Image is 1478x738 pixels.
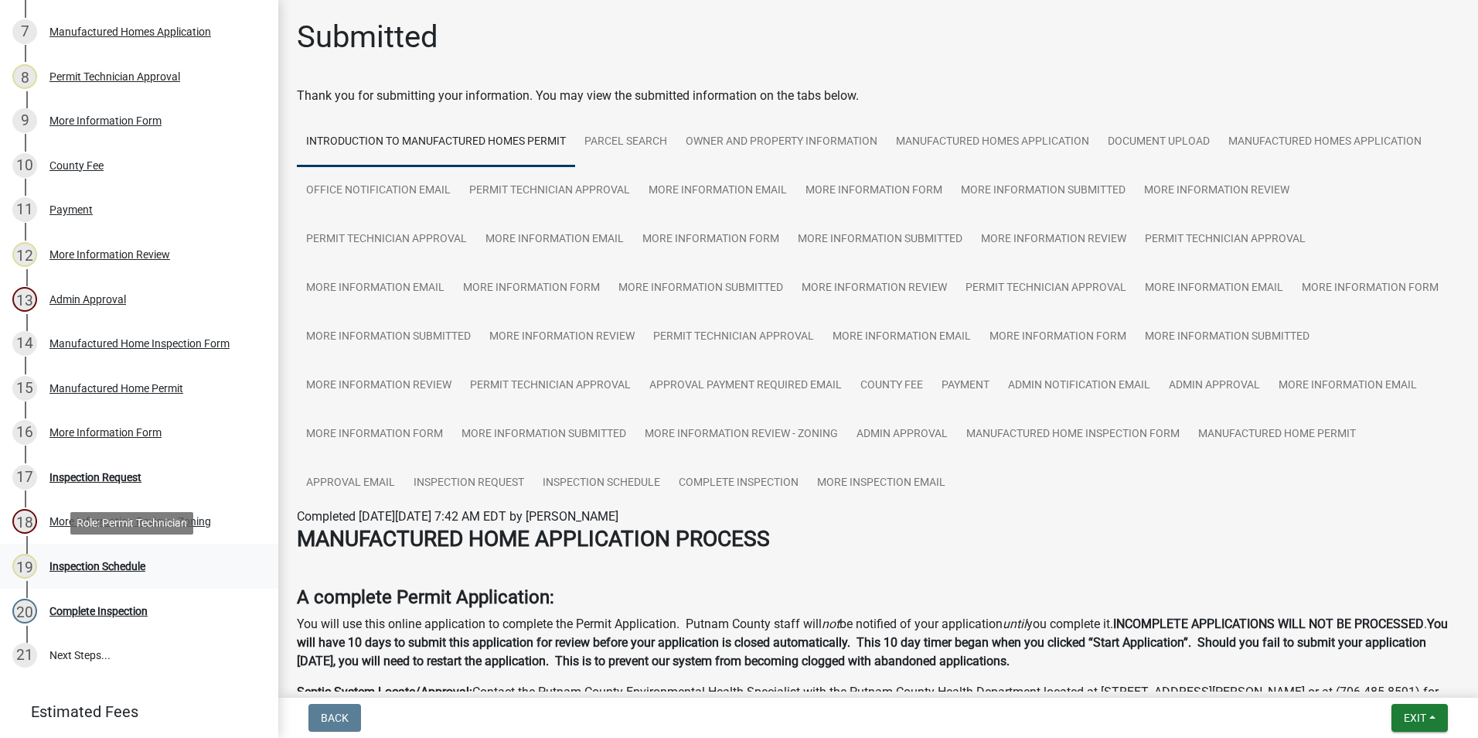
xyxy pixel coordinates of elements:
a: More Information Review [972,215,1136,265]
a: More Information Review - Zoning [635,410,847,460]
strong: You will have 10 days to submit this application for review before your application is closed aut... [297,617,1448,668]
div: 14 [12,331,37,356]
a: More Information Form [1292,264,1448,313]
div: 7 [12,19,37,44]
div: 18 [12,509,37,534]
h1: Submitted [297,19,438,56]
a: Permit Technician Approval [644,313,823,362]
div: More Information Form [49,115,162,126]
a: More Information Submitted [1136,313,1319,362]
div: Inspection Schedule [49,561,145,572]
a: Document Upload [1098,118,1219,167]
a: Admin Approval [1160,361,1269,411]
a: Manufactured Homes Application [887,118,1098,167]
a: Permit Technician Approval [461,361,640,411]
i: not [822,617,839,631]
a: Complete Inspection [669,459,808,508]
a: Admin Approval [847,410,957,460]
a: Owner and Property Information [676,118,887,167]
p: Contact the Putnam County Environmental Health Specialist with the Putnam County Health Departmen... [297,683,1459,720]
div: 17 [12,465,37,490]
strong: Septic System Locate/Approval: [297,685,472,699]
a: More Information Email [823,313,980,362]
strong: MANUFACTURED HOME APPLICATION PROCESS [297,526,770,552]
a: Office Notification Email [297,166,460,216]
div: 12 [12,242,37,267]
span: Completed [DATE][DATE] 7:42 AM EDT by [PERSON_NAME] [297,509,618,524]
div: 20 [12,599,37,624]
a: More Information Email [1136,264,1292,313]
div: 10 [12,153,37,178]
div: 21 [12,643,37,668]
a: More Information Submitted [452,410,635,460]
a: More Information Form [980,313,1136,362]
a: More Inspection Email [808,459,955,508]
div: 8 [12,64,37,89]
div: Admin Approval [49,294,126,305]
strong: INCOMPLETE APPLICATIONS WILL NOT BE PROCESSED [1113,617,1424,631]
a: More Information Form [454,264,609,313]
span: Exit [1404,712,1426,724]
a: Introduction to Manufactured Homes Permit [297,118,575,167]
a: Payment [932,361,999,411]
div: Manufactured Home Permit [49,383,183,394]
div: 9 [12,108,37,133]
div: 16 [12,420,37,445]
a: Permit Technician Approval [1136,215,1315,265]
a: More Information Form [796,166,952,216]
div: Payment [49,204,93,215]
a: Permit Technician Approval [460,166,639,216]
div: More Information Form [49,427,162,438]
i: until [1003,617,1027,631]
a: More Information Form [633,215,788,265]
a: More Information Submitted [788,215,972,265]
a: More Information Submitted [952,166,1135,216]
button: Back [308,704,361,732]
div: 15 [12,376,37,401]
a: Inspection Request [404,459,533,508]
a: Manufactured Homes Application [1219,118,1431,167]
a: Admin Notification Email [999,361,1160,411]
div: 19 [12,554,37,579]
a: More Information Email [639,166,796,216]
a: Manufactured Home Permit [1189,410,1365,460]
div: Inspection Request [49,472,141,483]
div: More Information Review - Zoning [49,516,211,527]
div: Permit Technician Approval [49,71,180,82]
span: Back [321,712,349,724]
a: More Information Review [297,361,461,411]
a: More Information Email [1269,361,1426,411]
div: 11 [12,197,37,222]
a: More Information Form [297,410,452,460]
a: Permit Technician Approval [297,215,476,265]
a: More Information Submitted [609,264,792,313]
div: Role: Permit Technician [70,512,193,535]
a: Estimated Fees [12,696,254,727]
a: More Information Review [480,313,644,362]
div: 13 [12,287,37,312]
a: County Fee [851,361,932,411]
div: Complete Inspection [49,606,148,617]
a: More Information Email [476,215,633,265]
strong: A complete Permit Application: [297,586,554,608]
div: Manufactured Homes Application [49,26,211,37]
a: More Information Review [1135,166,1299,216]
a: Inspection Schedule [533,459,669,508]
p: You will use this online application to complete the Permit Application. Putnam County staff will... [297,615,1459,671]
a: Parcel search [575,118,676,167]
button: Exit [1391,704,1448,732]
div: County Fee [49,160,104,171]
div: Manufactured Home Inspection Form [49,338,230,349]
a: Approval Payment Required Email [640,361,851,411]
a: Permit Technician Approval [956,264,1136,313]
div: More Information Review [49,249,170,260]
a: Approval Email [297,459,404,508]
a: More Information Review [792,264,956,313]
a: More Information Submitted [297,313,480,362]
a: More Information Email [297,264,454,313]
div: Thank you for submitting your information. You may view the submitted information on the tabs below. [297,87,1459,105]
a: Manufactured Home Inspection Form [957,410,1189,460]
